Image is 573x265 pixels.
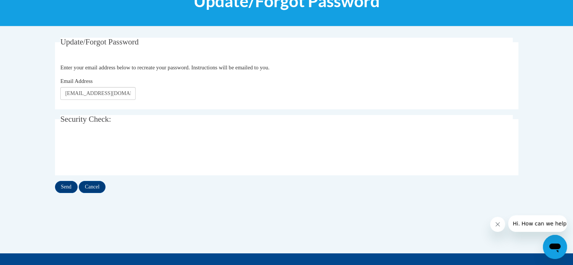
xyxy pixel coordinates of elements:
[55,181,78,193] input: Send
[60,136,175,166] iframe: reCAPTCHA
[60,37,139,46] span: Update/Forgot Password
[60,64,269,70] span: Enter your email address below to recreate your password. Instructions will be emailed to you.
[79,181,105,193] input: Cancel
[508,215,567,232] iframe: Message from company
[60,115,111,124] span: Security Check:
[543,235,567,259] iframe: Button to launch messaging window
[60,87,136,100] input: Email
[5,5,61,11] span: Hi. How can we help?
[490,217,505,232] iframe: Close message
[60,78,93,84] span: Email Address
